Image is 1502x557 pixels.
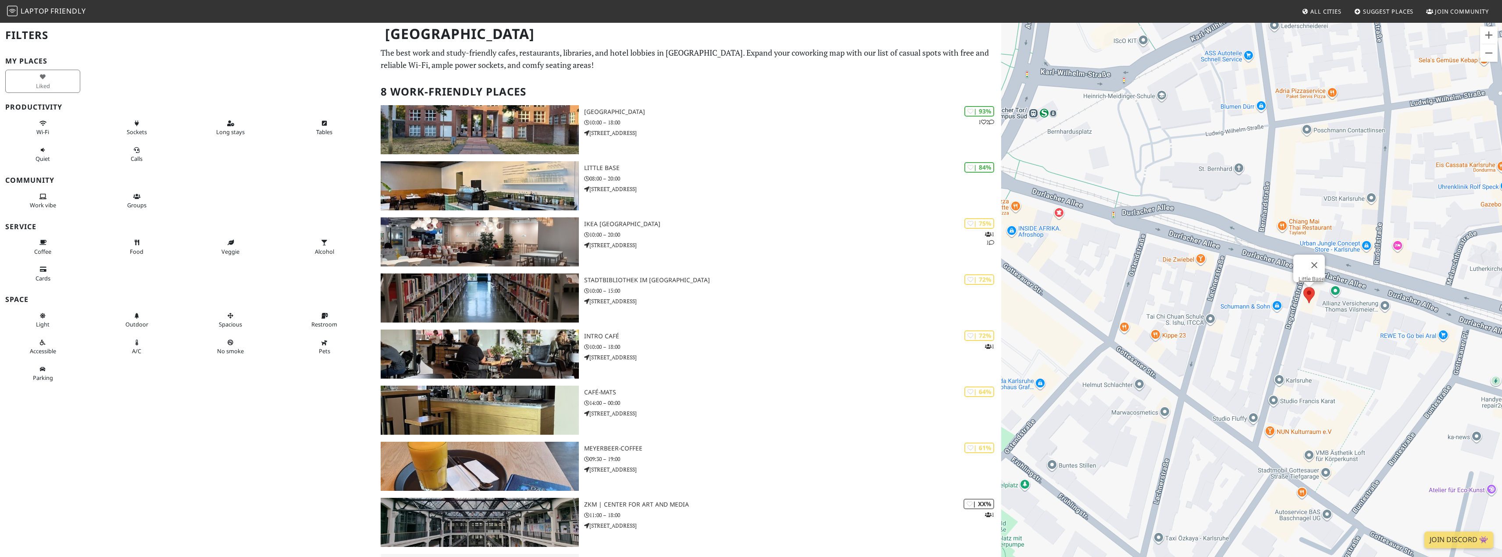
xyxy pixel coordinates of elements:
span: Veggie [221,248,239,255]
img: IKEA Karlsruhe [381,217,579,266]
button: Long stays [193,116,268,139]
h3: intro CAFÉ [584,333,1001,340]
span: Spacious [219,320,242,328]
h3: Space [5,295,370,304]
button: Food [99,235,174,259]
button: Quiet [5,143,80,166]
span: Air conditioned [132,347,141,355]
h2: Filters [5,22,370,49]
button: Kapat [1304,255,1325,276]
span: Parking [33,374,53,382]
div: | 61% [964,443,994,453]
h2: 8 Work-Friendly Places [381,78,996,105]
button: Alcohol [287,235,362,259]
button: A/C [99,335,174,358]
h3: Stadtbibliothek im [GEOGRAPHIC_DATA] [584,277,1001,284]
p: [STREET_ADDRESS] [584,353,1001,362]
button: Veggie [193,235,268,259]
span: Smoke free [217,347,244,355]
p: [STREET_ADDRESS] [584,241,1001,249]
h3: ZKM | Center for Art and Media [584,501,1001,508]
span: Suggest Places [1363,7,1414,15]
div: | 84% [964,162,994,172]
img: LaptopFriendly [7,6,18,16]
span: Join Community [1435,7,1489,15]
div: | 93% [964,106,994,116]
a: Little Base | 84% Little Base 08:00 – 20:00 [STREET_ADDRESS] [375,161,1001,210]
button: Sockets [99,116,174,139]
p: [STREET_ADDRESS] [584,129,1001,137]
a: Stadtbibliothek im Neuen Ständehaus | 72% Stadtbibliothek im [GEOGRAPHIC_DATA] 10:00 – 15:00 [STR... [375,273,1001,323]
img: café-mats [381,386,579,435]
button: No smoke [193,335,268,358]
p: [STREET_ADDRESS] [584,522,1001,530]
p: 10:00 – 18:00 [584,343,1001,351]
span: People working [30,201,56,209]
a: Join Discord 👾 [1424,532,1493,548]
button: Wi-Fi [5,116,80,139]
h3: Community [5,176,370,184]
h3: Service [5,223,370,231]
p: [STREET_ADDRESS] [584,297,1001,305]
img: intro CAFÉ [381,330,579,379]
span: Power sockets [127,128,147,136]
span: Accessible [30,347,56,355]
button: Küçült [1480,44,1498,62]
img: Stadtbibliothek im Neuen Ständehaus [381,273,579,323]
div: | 64% [964,387,994,397]
button: Cards [5,262,80,285]
button: Groups [99,189,174,213]
img: ZKM | Center for Art and Media [381,498,579,547]
img: Baden State Library [381,105,579,154]
p: 1 [985,511,994,519]
span: Coffee [34,248,51,255]
div: | XX% [963,499,994,509]
button: Light [5,309,80,332]
p: 10:00 – 20:00 [584,231,1001,239]
span: Long stays [216,128,245,136]
p: 08:00 – 20:00 [584,174,1001,183]
p: 10:00 – 18:00 [584,118,1001,127]
a: Join Community [1423,4,1492,19]
p: 10:00 – 15:00 [584,287,1001,295]
a: LaptopFriendly LaptopFriendly [7,4,86,19]
span: Video/audio calls [131,155,143,163]
span: Work-friendly tables [316,128,332,136]
h3: Productivity [5,103,370,111]
h3: [GEOGRAPHIC_DATA] [584,108,1001,116]
h3: My Places [5,57,370,65]
p: 1 [985,342,994,351]
p: 11:00 – 18:00 [584,511,1001,519]
a: Meyerbeer-Coffee | 61% Meyerbeer-Coffee 09:30 – 19:00 [STREET_ADDRESS] [375,442,1001,491]
span: Outdoor area [125,320,148,328]
a: intro CAFÉ | 72% 1 intro CAFÉ 10:00 – 18:00 [STREET_ADDRESS] [375,330,1001,379]
a: Baden State Library | 93% 12 [GEOGRAPHIC_DATA] 10:00 – 18:00 [STREET_ADDRESS] [375,105,1001,154]
button: Coffee [5,235,80,259]
span: All Cities [1310,7,1341,15]
button: Tables [287,116,362,139]
p: [STREET_ADDRESS] [584,185,1001,193]
span: Restroom [311,320,337,328]
button: Spacious [193,309,268,332]
span: Laptop [21,6,49,16]
p: [STREET_ADDRESS] [584,465,1001,474]
span: Friendly [50,6,86,16]
h3: Little Base [584,164,1001,172]
button: Pets [287,335,362,358]
a: café-mats | 64% café-mats 14:00 – 00:00 [STREET_ADDRESS] [375,386,1001,435]
img: Meyerbeer-Coffee [381,442,579,491]
button: Büyüt [1480,26,1498,44]
a: Suggest Places [1351,4,1417,19]
div: | 75% [964,218,994,228]
p: 1 2 [978,118,994,126]
p: 14:00 – 00:00 [584,399,1001,407]
a: All Cities [1298,4,1345,19]
p: The best work and study-friendly cafes, restaurants, libraries, and hotel lobbies in [GEOGRAPHIC_... [381,46,996,72]
a: Little Base [1299,276,1325,282]
button: Calls [99,143,174,166]
p: 1 1 [985,230,994,247]
button: Work vibe [5,189,80,213]
button: Accessible [5,335,80,358]
h1: [GEOGRAPHIC_DATA] [378,22,999,46]
a: IKEA Karlsruhe | 75% 11 IKEA [GEOGRAPHIC_DATA] 10:00 – 20:00 [STREET_ADDRESS] [375,217,1001,266]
